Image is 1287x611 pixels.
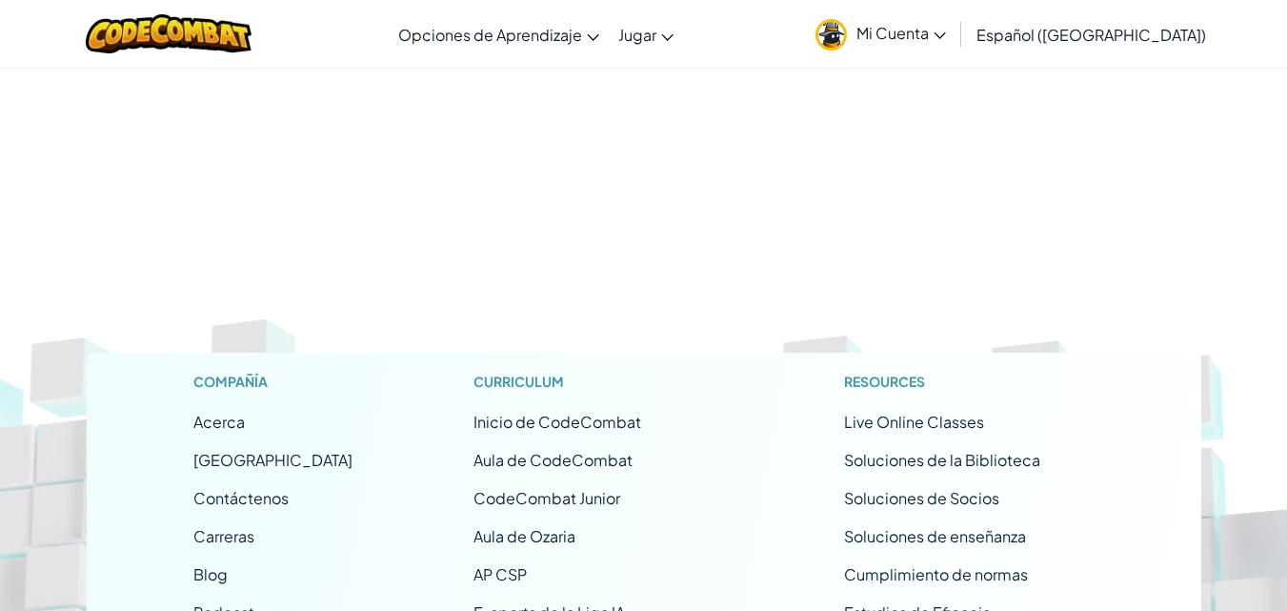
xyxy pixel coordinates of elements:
a: Soluciones de la Biblioteca [844,450,1040,470]
span: Inicio de CodeCombat [473,412,641,432]
a: CodeCombat Junior [473,488,620,508]
a: Soluciones de enseñanza [844,526,1026,546]
span: Mi Cuenta [856,23,946,43]
a: Opciones de Aprendizaje [389,9,609,60]
a: Cumplimiento de normas [844,564,1028,584]
span: Contáctenos [193,488,289,508]
a: Español ([GEOGRAPHIC_DATA]) [967,9,1216,60]
img: CodeCombat logo [86,14,252,53]
a: Blog [193,564,228,584]
a: Soluciones de Socios [844,488,999,508]
h1: Resources [844,372,1095,392]
a: Carreras [193,526,254,546]
a: Live Online Classes [844,412,984,432]
img: avatar [815,19,847,51]
span: Jugar [618,25,656,45]
a: Aula de Ozaria [473,526,575,546]
a: Mi Cuenta [806,4,955,64]
h1: Curriculum [473,372,724,392]
span: Opciones de Aprendizaje [398,25,582,45]
a: Acerca [193,412,245,432]
h1: Compañía [193,372,352,392]
a: Aula de CodeCombat [473,450,633,470]
a: AP CSP [473,564,527,584]
a: Jugar [609,9,683,60]
a: [GEOGRAPHIC_DATA] [193,450,352,470]
span: Español ([GEOGRAPHIC_DATA]) [976,25,1206,45]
